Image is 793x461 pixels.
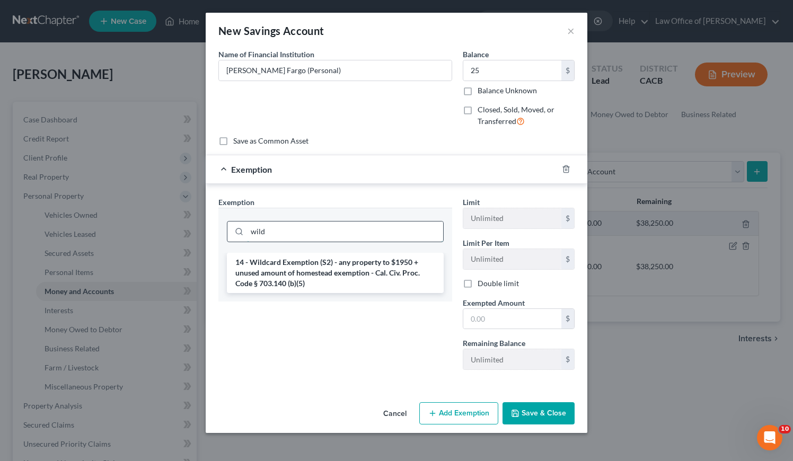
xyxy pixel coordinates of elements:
input: 0.00 [463,309,561,329]
label: Save as Common Asset [233,136,309,146]
input: -- [463,349,561,369]
div: $ [561,208,574,228]
span: Exemption [218,198,254,207]
div: $ [561,309,574,329]
label: Double limit [478,278,519,289]
input: 0.00 [463,60,561,81]
li: 14 - Wildcard Exemption (S2) - any property to $1950 + unused amount of homestead exemption - Cal... [227,253,444,293]
span: Closed, Sold, Moved, or Transferred [478,105,554,126]
div: $ [561,249,574,269]
label: Balance Unknown [478,85,537,96]
div: $ [561,349,574,369]
span: Name of Financial Institution [218,50,314,59]
span: Limit [463,198,480,207]
button: × [567,24,575,37]
button: Cancel [375,403,415,424]
input: -- [463,208,561,228]
span: Exempted Amount [463,298,525,307]
input: Search exemption rules... [247,221,443,242]
button: Save & Close [503,402,575,424]
label: Remaining Balance [463,338,525,349]
span: Exemption [231,164,272,174]
button: Add Exemption [419,402,498,424]
iframe: Intercom live chat [757,425,782,450]
div: $ [561,60,574,81]
input: -- [463,249,561,269]
div: New Savings Account [218,23,324,38]
label: Balance [463,49,489,60]
input: Enter name... [219,60,452,81]
label: Limit Per Item [463,237,509,249]
span: 10 [779,425,791,433]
